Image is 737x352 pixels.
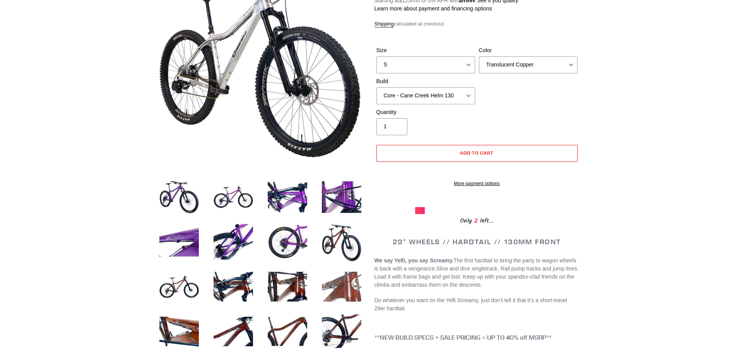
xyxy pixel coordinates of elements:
img: Load image into Gallery viewer, YELLI SCREAMY - Complete Bike [158,176,200,218]
img: Load image into Gallery viewer, YELLI SCREAMY - Complete Bike [266,221,309,263]
span: The first hardtail to bring the party to wagon wheels is back with a vengeance. [374,257,576,272]
button: Add to cart [376,145,578,162]
img: Load image into Gallery viewer, YELLI SCREAMY - Complete Bike [320,221,363,263]
a: More payment options [376,180,578,187]
img: Load image into Gallery viewer, YELLI SCREAMY - Complete Bike [158,221,200,263]
span: 29" WHEELS // HARDTAIL // 130MM FRONT [393,237,561,246]
a: Learn more about payment and financing options [374,5,492,12]
img: Load image into Gallery viewer, YELLI SCREAMY - Complete Bike [212,176,255,218]
label: Build [376,77,475,85]
img: Load image into Gallery viewer, YELLI SCREAMY - Complete Bike [212,221,255,263]
span: 2 [472,216,480,226]
label: Quantity [376,108,475,116]
div: calculated at checkout. [374,20,580,28]
img: Load image into Gallery viewer, YELLI SCREAMY - Complete Bike [158,265,200,308]
span: Add to cart [460,150,494,156]
img: Load image into Gallery viewer, YELLI SCREAMY - Complete Bike [266,265,309,308]
label: Size [376,46,475,54]
label: Color [479,46,578,54]
p: Slice and dice singletrack. Rail pump tracks and jump lines. Load it with frame bags and get lost... [374,257,580,289]
a: Shipping [374,21,394,27]
h4: **NEW BUILD SPECS + SALE PRICING = UP TO 40% off MSRP** [374,334,580,341]
img: Load image into Gallery viewer, YELLI SCREAMY - Complete Bike [320,265,363,308]
div: Only left... [415,214,539,226]
b: We say Yelli, you say Screamy. [374,257,454,264]
img: Load image into Gallery viewer, YELLI SCREAMY - Complete Bike [266,176,309,218]
img: Load image into Gallery viewer, YELLI SCREAMY - Complete Bike [320,176,363,218]
img: Load image into Gallery viewer, YELLI SCREAMY - Complete Bike [212,265,255,308]
span: Do whatever you want on the Yelli Screamy, just don’t tell it that it’s a short-travel 29er hardt... [374,297,567,311]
